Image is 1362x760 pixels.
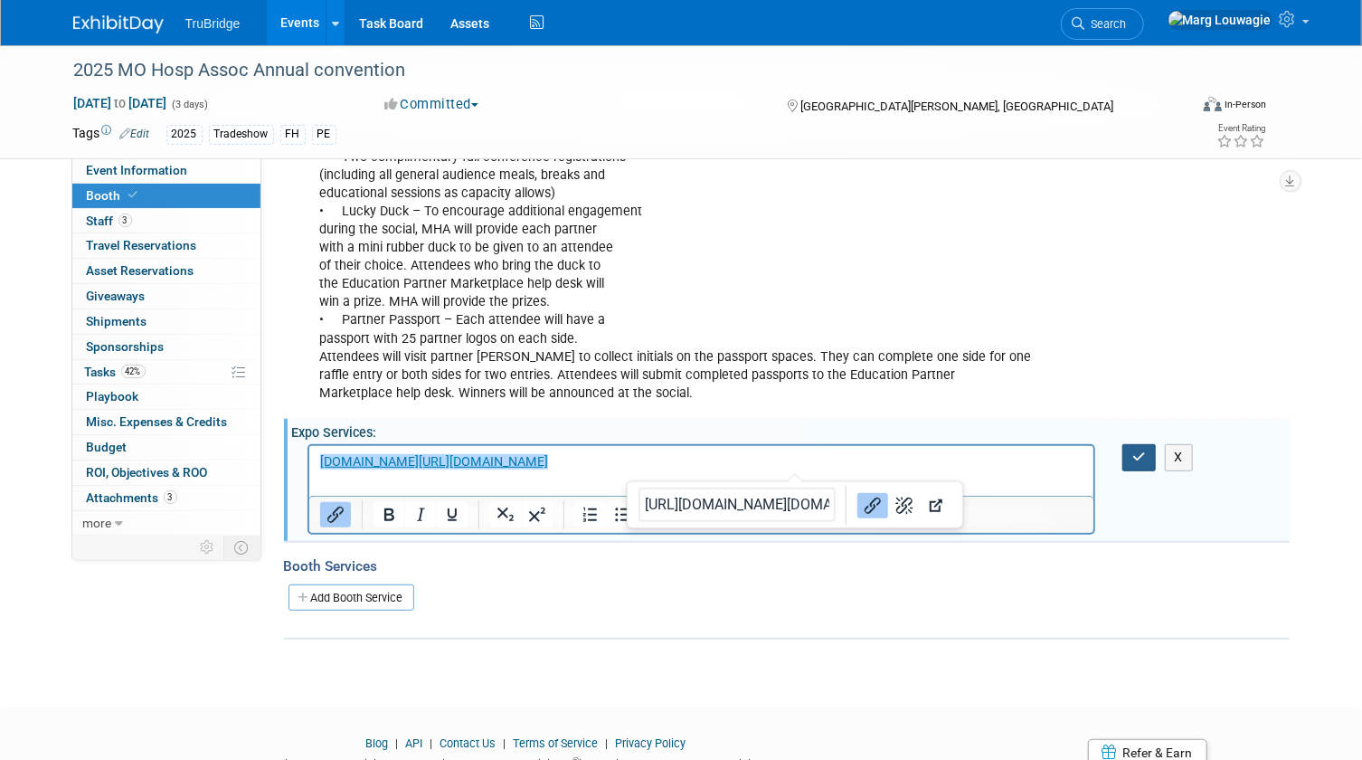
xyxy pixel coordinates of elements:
a: Add Booth Service [288,584,414,611]
span: Giveaways [87,289,146,303]
span: | [425,736,437,750]
td: Personalize Event Tab Strip [193,536,224,559]
span: 3 [164,490,177,504]
div: Expo Services: [292,419,1290,442]
div: Booth Services [284,556,1290,576]
button: Open link [921,492,951,518]
a: ROI, Objectives & ROO [72,461,260,485]
td: Toggle Event Tabs [223,536,260,559]
a: Misc. Expenses & Credits [72,410,260,434]
span: Sponsorships [87,339,165,354]
a: API [405,736,422,750]
button: X [1165,444,1194,470]
a: Playbook [72,385,260,409]
img: ExhibitDay [73,15,164,33]
iframe: Rich Text Area [309,446,1094,496]
span: Asset Reservations [87,263,194,278]
a: Budget [72,435,260,460]
span: Event Information [87,163,188,177]
a: Edit [120,128,150,140]
td: Tags [73,124,150,145]
a: Blog [365,736,388,750]
button: Subscript [489,502,520,527]
span: Tasks [85,365,146,379]
a: Event Information [72,158,260,183]
span: Travel Reservations [87,238,197,252]
span: more [83,516,112,530]
a: Sponsorships [72,335,260,359]
button: Link [857,492,888,518]
input: Link [638,488,836,522]
a: Shipments [72,309,260,334]
span: ROI, Objectives & ROO [87,465,208,480]
a: Contact Us [440,736,496,750]
span: to [112,96,129,110]
a: Privacy Policy [615,736,686,750]
a: Booth [72,184,260,208]
div: Booth - 10x10 - $3,000 - (106 available) • Two complimentary full-conference registrations (inclu... [307,121,1096,412]
span: Misc. Expenses & Credits [87,414,228,429]
a: Attachments3 [72,486,260,510]
div: Tradeshow [209,125,274,144]
button: Bullet list [606,502,637,527]
span: Budget [87,440,128,454]
a: Giveaways [72,284,260,309]
a: Travel Reservations [72,233,260,258]
button: Bold [373,502,403,527]
span: Playbook [87,389,139,404]
div: Event Format [1091,94,1267,121]
span: | [601,736,612,750]
div: In-Person [1225,98,1267,111]
i: Booth reservation complete [129,190,138,200]
div: FH [280,125,306,144]
span: | [391,736,402,750]
span: Search [1085,17,1127,31]
span: Staff [87,214,132,228]
button: Numbered list [574,502,605,527]
div: PE [312,125,336,144]
span: 3 [118,214,132,227]
a: more [72,511,260,536]
a: Asset Reservations [72,259,260,283]
img: Marg Louwagie [1168,10,1272,30]
button: Insert/edit link [320,502,351,527]
button: Remove link [889,492,920,518]
div: Event Rating [1217,124,1266,133]
a: Tasks42% [72,360,260,385]
span: Attachments [87,490,177,505]
img: Format-Inperson.png [1204,97,1222,111]
span: TruBridge [185,16,241,31]
button: Superscript [521,502,552,527]
span: 42% [121,365,146,378]
span: | [498,736,510,750]
a: Search [1061,8,1144,40]
span: (3 days) [171,99,209,110]
span: Shipments [87,314,147,328]
span: [GEOGRAPHIC_DATA][PERSON_NAME], [GEOGRAPHIC_DATA] [800,100,1113,113]
a: Staff3 [72,209,260,233]
div: 2025 MO Hosp Assoc Annual convention [68,54,1166,87]
button: Underline [436,502,467,527]
div: 2025 [166,125,203,144]
span: Booth [87,188,142,203]
button: Committed [378,95,486,114]
span: [DATE] [DATE] [73,95,168,111]
button: Italic [404,502,435,527]
a: Terms of Service [513,736,598,750]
